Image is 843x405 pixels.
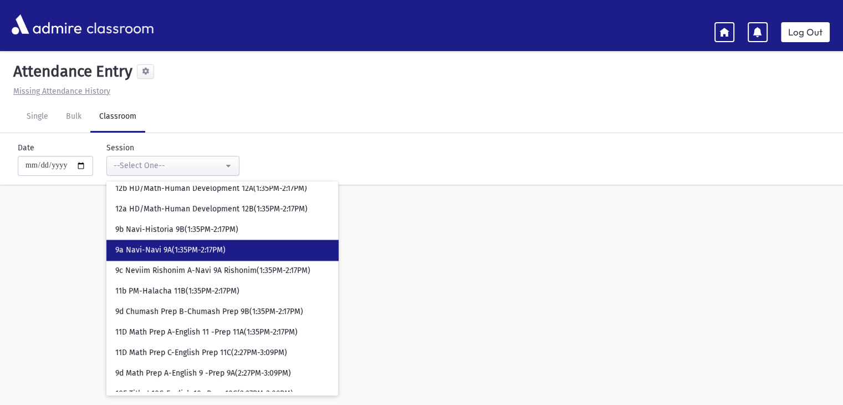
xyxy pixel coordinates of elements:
a: Single [18,102,57,133]
span: classroom [84,10,154,39]
span: 9d Math Prep A-English 9 -Prep 9A(2:27PM-3:09PM) [115,368,291,379]
span: 12a HD/Math-Human Development 12B(1:35PM-2:17PM) [115,204,308,215]
img: AdmirePro [9,12,84,37]
div: --Select One-- [114,160,223,171]
a: Bulk [57,102,90,133]
a: Classroom [90,102,145,133]
u: Missing Attendance History [13,87,110,96]
span: 9c Neviim Rishonim A-Navi 9A Rishonim(1:35PM-2:17PM) [115,265,310,276]
label: Date [18,142,34,154]
span: 9d Chumash Prep B-Chumash Prep 9B(1:35PM-2:17PM) [115,306,303,317]
span: 10E Title I 10C-English 10 -Prep 10C(2:27PM-3:09PM) [115,388,293,399]
span: 11b PM-Halacha 11B(1:35PM-2:17PM) [115,286,239,297]
h5: Attendance Entry [9,62,132,81]
a: Log Out [781,22,830,42]
span: 11D Math Prep C-English Prep 11C(2:27PM-3:09PM) [115,347,287,358]
span: 12b HD/Math-Human Development 12A(1:35PM-2:17PM) [115,183,307,194]
span: 11D Math Prep A-English 11 -Prep 11A(1:35PM-2:17PM) [115,327,298,338]
span: 9a Navi-Navi 9A(1:35PM-2:17PM) [115,245,226,256]
a: Missing Attendance History [9,87,110,96]
span: 9b Navi-Historia 9B(1:35PM-2:17PM) [115,224,238,235]
label: Session [106,142,134,154]
button: --Select One-- [106,156,239,176]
